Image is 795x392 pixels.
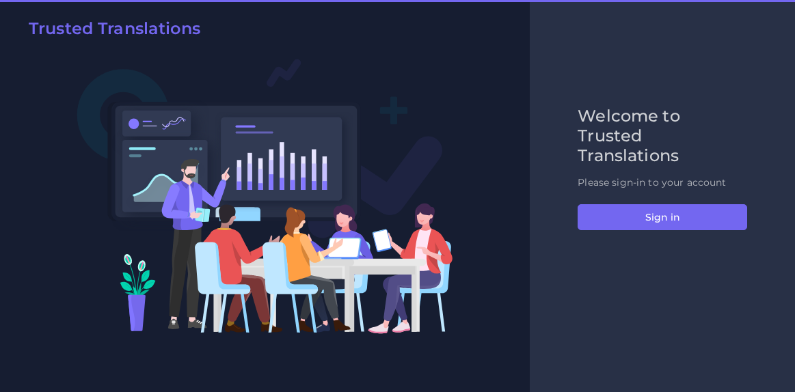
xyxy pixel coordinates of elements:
h2: Trusted Translations [29,19,200,39]
p: Please sign-in to your account [578,176,747,190]
a: Trusted Translations [19,19,200,44]
h2: Welcome to Trusted Translations [578,107,747,165]
img: Login V2 [77,58,453,334]
button: Sign in [578,204,747,230]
